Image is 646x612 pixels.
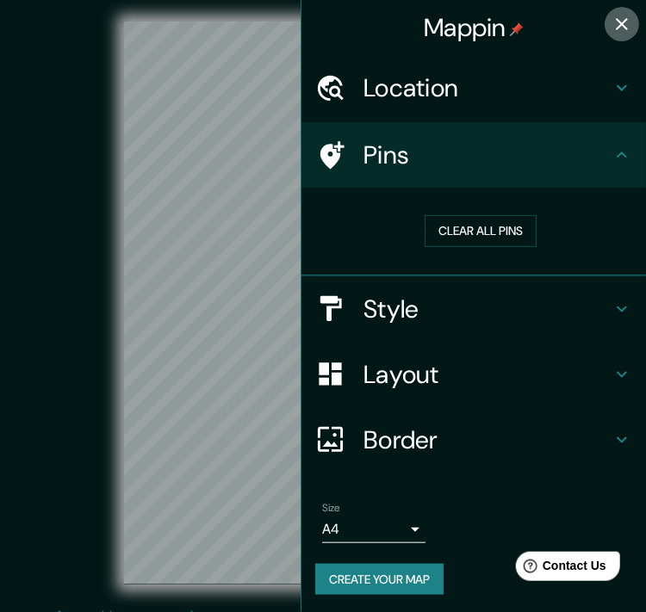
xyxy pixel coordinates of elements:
div: A4 [322,516,425,543]
h4: Pins [363,139,612,170]
div: Location [301,55,646,121]
button: Clear all pins [425,215,537,247]
button: Create your map [315,564,444,596]
label: Size [322,500,340,515]
canvas: Map [124,22,522,584]
h4: Layout [363,359,612,390]
h4: Mappin [424,12,524,43]
img: pin-icon.png [510,22,524,36]
div: Style [301,276,646,342]
div: Layout [301,342,646,407]
h4: Border [363,424,612,455]
h4: Location [363,72,612,103]
h4: Style [363,294,612,325]
div: Border [301,407,646,473]
iframe: Help widget launcher [493,545,627,593]
div: Pins [301,122,646,188]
